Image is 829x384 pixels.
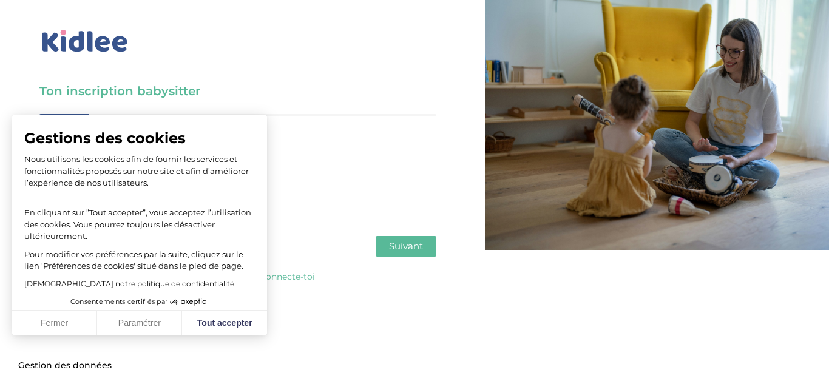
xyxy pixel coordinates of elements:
span: Consentements certifiés par [70,298,167,305]
span: Gestions des cookies [24,129,255,147]
img: logo_kidlee_bleu [39,27,130,55]
button: Tout accepter [182,311,267,336]
span: Gestion des données [18,360,112,371]
svg: Axeptio [170,284,206,320]
span: Suivant [389,240,423,252]
button: Suivant [376,236,436,257]
a: [DEMOGRAPHIC_DATA] notre politique de confidentialité [24,279,234,288]
p: Nous utilisons les cookies afin de fournir les services et fonctionnalités proposés sur notre sit... [24,153,255,189]
button: Gestion des données [11,353,119,379]
a: Connecte-toi [260,271,315,282]
button: Fermer [12,311,97,336]
p: Pour modifier vos préférences par la suite, cliquez sur le lien 'Préférences de cookies' situé da... [24,249,255,272]
h3: Ton inscription babysitter [39,83,436,99]
button: Paramétrer [97,311,182,336]
button: Consentements certifiés par [64,294,215,310]
p: En cliquant sur ”Tout accepter”, vous acceptez l’utilisation des cookies. Vous pourrez toujours l... [24,195,255,243]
